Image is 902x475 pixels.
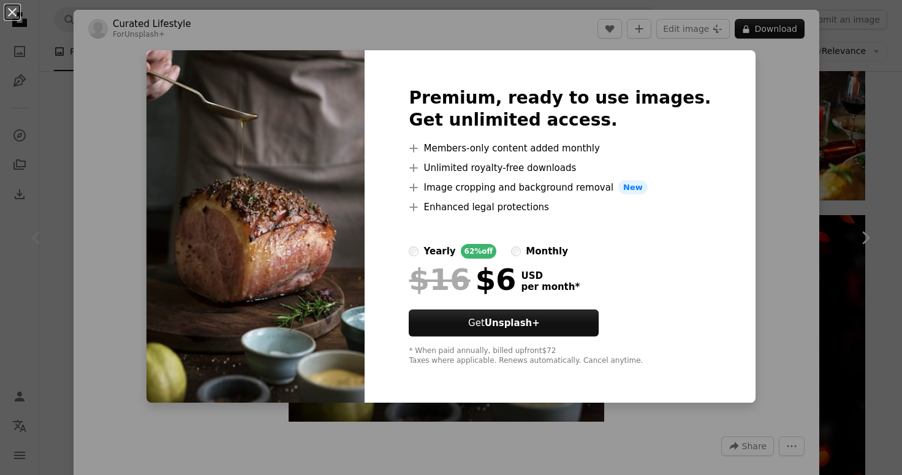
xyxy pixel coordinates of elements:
[526,244,568,259] div: monthly
[409,141,711,156] li: Members-only content added monthly
[461,244,497,259] div: 62% off
[409,200,711,215] li: Enhanced legal protections
[409,310,599,336] button: GetUnsplash+
[409,161,711,175] li: Unlimited royalty-free downloads
[521,270,580,281] span: USD
[409,264,516,295] div: $6
[146,50,365,403] img: premium_photo-1726761842615-f6894b8e8ff1
[511,246,521,256] input: monthly
[618,180,648,195] span: New
[409,346,711,366] div: * When paid annually, billed upfront $72 Taxes where applicable. Renews automatically. Cancel any...
[409,180,711,195] li: Image cropping and background removal
[485,317,540,329] strong: Unsplash+
[409,87,711,131] h2: Premium, ready to use images. Get unlimited access.
[409,264,470,295] span: $16
[423,244,455,259] div: yearly
[409,246,419,256] input: yearly62%off
[521,281,580,292] span: per month *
